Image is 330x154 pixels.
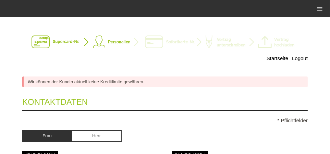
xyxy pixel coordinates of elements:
[292,55,308,61] a: Logout
[32,36,299,49] img: instantcard-v3-de-2.png
[22,90,308,111] legend: Kontaktdaten
[316,5,323,12] i: menu
[22,117,308,123] p: * Pflichtfelder
[267,55,288,61] a: Startseite
[22,76,308,87] div: Wir können der Kundin aktuell keine Kreditlimite gewähren.
[313,6,327,11] a: menu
